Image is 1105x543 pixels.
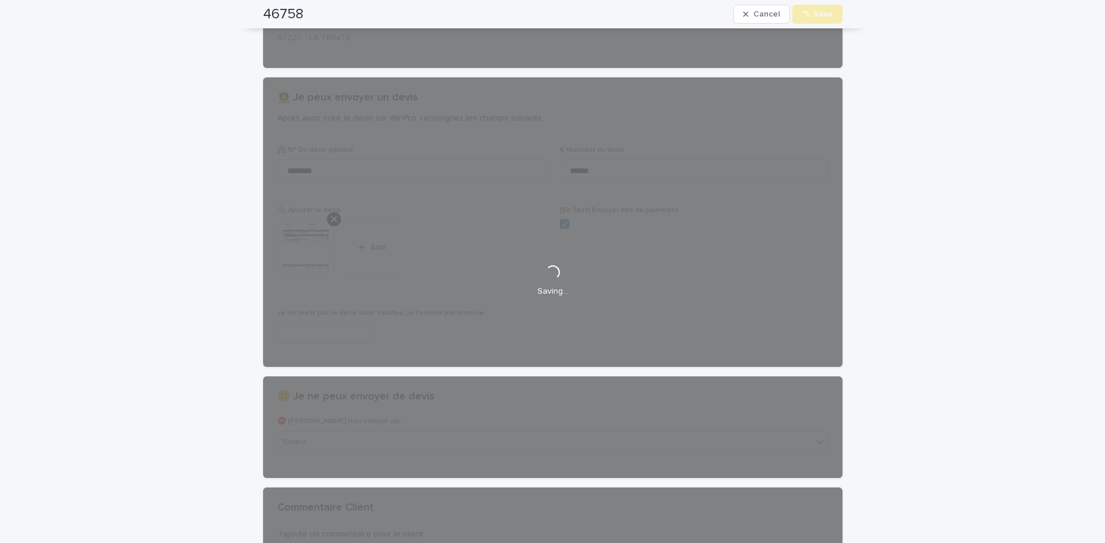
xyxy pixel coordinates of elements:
[537,287,568,297] p: Saving…
[814,10,833,18] span: Save
[792,5,842,24] button: Save
[263,6,303,23] h2: 46758
[733,5,790,24] button: Cancel
[753,10,780,18] span: Cancel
